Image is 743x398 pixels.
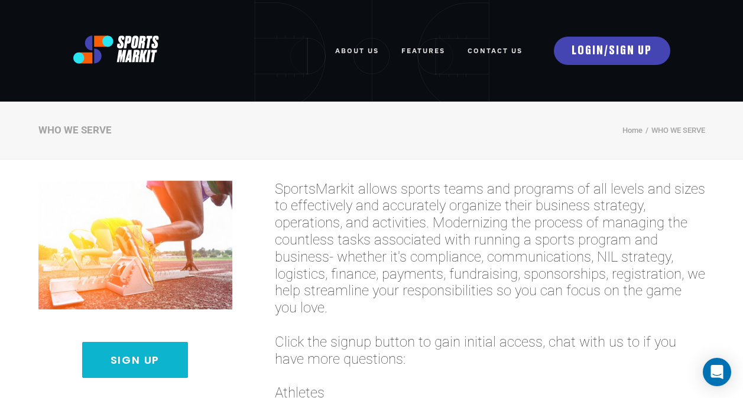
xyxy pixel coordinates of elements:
div: WHO WE SERVE [38,123,112,136]
a: Contact Us [468,38,523,64]
span: Click the signup button to gain initial access, chat with us to if you have more questions: [275,334,705,368]
a: ABOUT US [335,38,379,64]
a: Sign Up [82,342,189,378]
a: FEATURES [401,38,445,64]
img: logo [73,35,160,64]
li: WHO WE SERVE [643,124,705,138]
div: Open Intercom Messenger [703,358,731,386]
span: SportsMarkit allows sports teams and programs of all levels and sizes to effectively and accurate... [275,181,705,317]
a: LOGIN/SIGN UP [554,37,670,65]
a: Home [622,126,643,135]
